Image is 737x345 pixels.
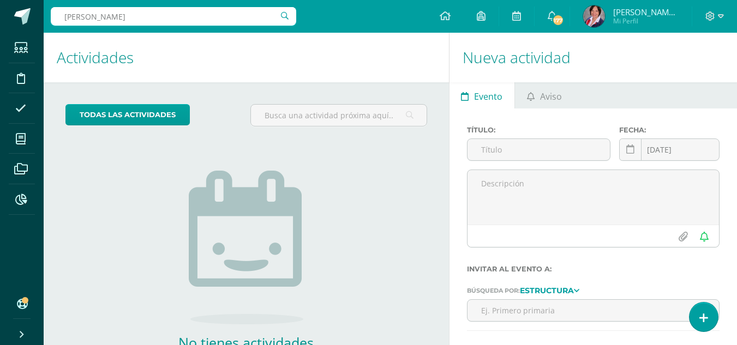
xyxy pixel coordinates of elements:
strong: Estructura [520,286,574,295]
a: Estructura [520,286,579,294]
span: Aviso [540,83,562,110]
span: Evento [474,83,502,110]
label: Fecha: [619,126,720,134]
a: todas las Actividades [65,104,190,125]
input: Busca una actividad próxima aquí... [251,105,426,126]
label: Título: [467,126,611,134]
img: 9cc45377ee35837361e2d5ac646c5eda.png [583,5,605,27]
input: Ej. Primero primaria [468,300,719,321]
label: Invitar al evento a: [467,265,720,273]
span: Mi Perfil [613,16,679,26]
span: Búsqueda por: [467,287,520,294]
span: [PERSON_NAME] de [GEOGRAPHIC_DATA] [613,7,679,17]
h1: Nueva actividad [463,33,724,82]
a: Aviso [515,82,573,108]
a: Evento [450,82,514,108]
span: 177 [552,14,564,26]
h1: Actividades [57,33,436,82]
img: no_activities.png [189,171,303,324]
input: Título [468,139,610,160]
input: Fecha de entrega [620,139,719,160]
input: Busca un usuario... [51,7,296,26]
